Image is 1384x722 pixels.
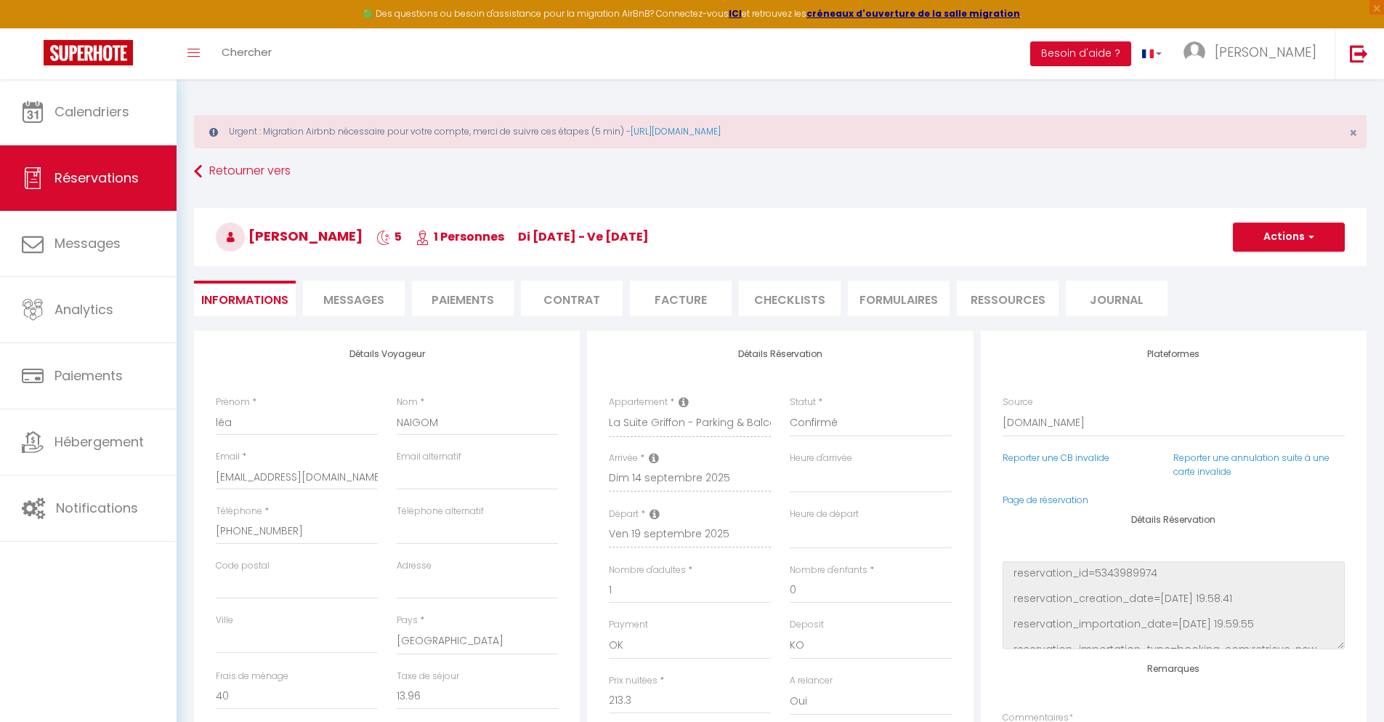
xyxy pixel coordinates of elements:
label: Départ [609,508,639,521]
li: FORMULAIRES [848,281,950,316]
label: Taxe de séjour [397,670,459,683]
label: Nom [397,396,418,409]
label: Arrivée [609,452,638,465]
button: Besoin d'aide ? [1030,41,1131,66]
label: Heure de départ [790,508,859,521]
span: Paiements [54,366,123,385]
h4: Plateformes [1003,349,1345,359]
h4: Remarques [1003,664,1345,674]
a: Page de réservation [1003,494,1088,506]
img: logout [1350,44,1368,63]
img: Super Booking [44,40,133,65]
li: Informations [194,281,296,316]
h4: Détails Réservation [609,349,951,359]
label: Téléphone [216,505,262,518]
span: Calendriers [54,103,129,121]
span: 1 Personnes [416,228,504,245]
a: [URL][DOMAIN_NAME] [631,125,721,137]
label: Email [216,450,240,464]
img: ... [1183,41,1205,63]
label: Ville [216,614,233,627]
span: 5 [376,228,402,245]
span: [PERSON_NAME] [1215,43,1316,61]
span: Hébergement [54,433,144,451]
label: Pays [397,614,418,627]
a: ... [PERSON_NAME] [1173,28,1335,79]
label: Email alternatif [397,450,461,464]
li: Facture [630,281,732,316]
li: CHECKLISTS [739,281,841,316]
label: Nombre d'enfants [790,563,867,577]
label: Prix nuitées [609,674,657,688]
label: Heure d'arrivée [790,452,852,465]
label: Frais de ménage [216,670,288,683]
label: Payment [609,618,648,632]
label: Code postal [216,559,270,573]
a: Reporter une annulation suite à une carte invalide [1173,452,1330,478]
button: Actions [1233,222,1345,252]
label: Prénom [216,396,250,409]
span: [PERSON_NAME] [216,227,363,245]
span: × [1349,124,1357,142]
label: Appartement [609,396,668,409]
label: Deposit [790,618,824,632]
label: Source [1003,396,1033,409]
button: Close [1349,127,1357,140]
li: Paiements [412,281,514,316]
h4: Détails Réservation [1003,515,1345,525]
div: Urgent : Migration Airbnb nécessaire pour votre compte, merci de suivre ces étapes (5 min) - [194,115,1367,148]
li: Contrat [521,281,623,316]
span: Réservations [54,169,139,187]
label: Statut [790,396,816,409]
a: Chercher [211,28,283,79]
li: Ressources [957,281,1059,316]
span: Messages [54,234,121,252]
label: Adresse [397,559,432,573]
span: Notifications [56,499,138,517]
a: créneaux d'ouverture de la salle migration [806,7,1020,20]
a: Reporter une CB invalide [1003,452,1109,464]
label: Nombre d'adultes [609,563,686,577]
a: Retourner vers [194,159,1367,185]
label: Téléphone alternatif [397,505,484,518]
li: Journal [1066,281,1168,316]
h4: Détails Voyageur [216,349,558,359]
span: Messages [323,292,384,308]
span: Chercher [222,44,272,60]
span: Analytics [54,300,113,318]
button: Ouvrir le widget de chat LiveChat [12,6,55,49]
span: di [DATE] - ve [DATE] [518,228,649,245]
label: A relancer [790,674,833,688]
a: ICI [729,7,742,20]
